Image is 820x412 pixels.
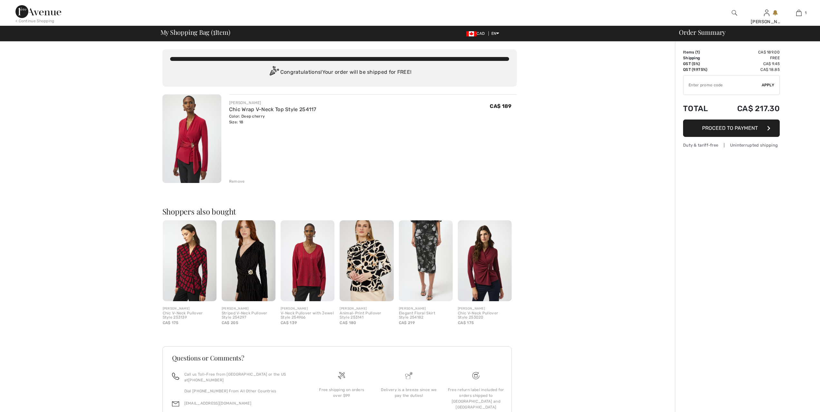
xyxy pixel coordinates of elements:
span: 1 [805,10,806,16]
p: Call us Toll-Free from [GEOGRAPHIC_DATA] or the US at [184,371,301,383]
td: QST (9.975%) [683,67,719,72]
div: Striped V-Neck Pullover Style 254297 [222,311,275,320]
div: [PERSON_NAME] [229,100,316,106]
span: CA$ 205 [222,321,238,325]
div: [PERSON_NAME] [340,306,393,311]
div: Elegant Floral Skirt Style 254182 [399,311,453,320]
a: [PHONE_NUMBER] [188,378,224,382]
img: Free shipping on orders over $99 [338,372,345,379]
span: CA$ 189 [490,103,511,109]
h2: Shoppers also bought [162,207,517,215]
span: CA$ 219 [399,321,415,325]
span: Proceed to Payment [702,125,758,131]
img: Animal-Print Pullover Style 253141 [340,220,393,301]
div: [PERSON_NAME] [399,306,453,311]
span: CA$ 180 [340,321,356,325]
div: [PERSON_NAME] [163,306,217,311]
a: 1 [783,9,815,17]
div: V-Neck Pullover with Jewel Style 254966 [281,311,334,320]
div: Order Summary [671,29,816,35]
a: Sign In [764,10,769,16]
td: CA$ 217.30 [719,98,780,120]
div: Delivery is a breeze since we pay the duties! [381,387,437,398]
span: EN [491,31,499,36]
td: Total [683,98,719,120]
img: My Info [764,9,769,17]
td: CA$ 9.45 [719,61,780,67]
img: Congratulation2.svg [267,66,280,79]
span: 1 [697,50,699,54]
div: Chic V-Neck Pullover Style 253020 [458,311,512,320]
div: Remove [229,178,245,184]
div: Duty & tariff-free | Uninterrupted shipping [683,142,780,148]
div: Animal-Print Pullover Style 253141 [340,311,393,320]
td: GST (5%) [683,61,719,67]
div: Free return label included for orders shipped to [GEOGRAPHIC_DATA] and [GEOGRAPHIC_DATA] [448,387,504,410]
img: Canadian Dollar [466,31,477,36]
td: Shipping [683,55,719,61]
td: CA$ 189.00 [719,49,780,55]
div: Chic V-Neck Pullover Style 253139 [163,311,217,320]
td: Free [719,55,780,61]
span: CA$ 175 [163,321,178,325]
span: Apply [762,82,775,88]
div: Free shipping on orders over $99 [313,387,370,398]
img: Chic V-Neck Pullover Style 253020 [458,220,512,301]
span: My Shopping Bag ( Item) [160,29,230,35]
span: CA$ 139 [281,321,297,325]
h3: Questions or Comments? [172,355,502,361]
p: Dial [PHONE_NUMBER] From All Other Countries [184,388,301,394]
img: email [172,400,179,407]
span: 1 [213,27,215,36]
button: Proceed to Payment [683,120,780,137]
img: Delivery is a breeze since we pay the duties! [405,372,412,379]
div: [PERSON_NAME] [751,18,782,25]
img: Free shipping on orders over $99 [472,372,479,379]
a: [EMAIL_ADDRESS][DOMAIN_NAME] [184,401,251,406]
img: Elegant Floral Skirt Style 254182 [399,220,453,301]
span: CA$ 175 [458,321,474,325]
img: Striped V-Neck Pullover Style 254297 [222,220,275,301]
a: Chic Wrap V-Neck Top Style 254117 [229,106,316,112]
td: Items ( ) [683,49,719,55]
img: search the website [732,9,737,17]
div: Color: Deep cherry Size: 18 [229,113,316,125]
img: V-Neck Pullover with Jewel Style 254966 [281,220,334,301]
img: call [172,373,179,380]
span: CAD [466,31,487,36]
div: [PERSON_NAME] [222,306,275,311]
img: 1ère Avenue [15,5,61,18]
img: My Bag [796,9,802,17]
div: Congratulations! Your order will be shipped for FREE! [170,66,509,79]
td: CA$ 18.85 [719,67,780,72]
img: Chic Wrap V-Neck Top Style 254117 [162,94,221,183]
div: [PERSON_NAME] [281,306,334,311]
div: [PERSON_NAME] [458,306,512,311]
img: Chic V-Neck Pullover Style 253139 [163,220,217,301]
div: < Continue Shopping [15,18,54,24]
input: Promo code [683,75,762,95]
